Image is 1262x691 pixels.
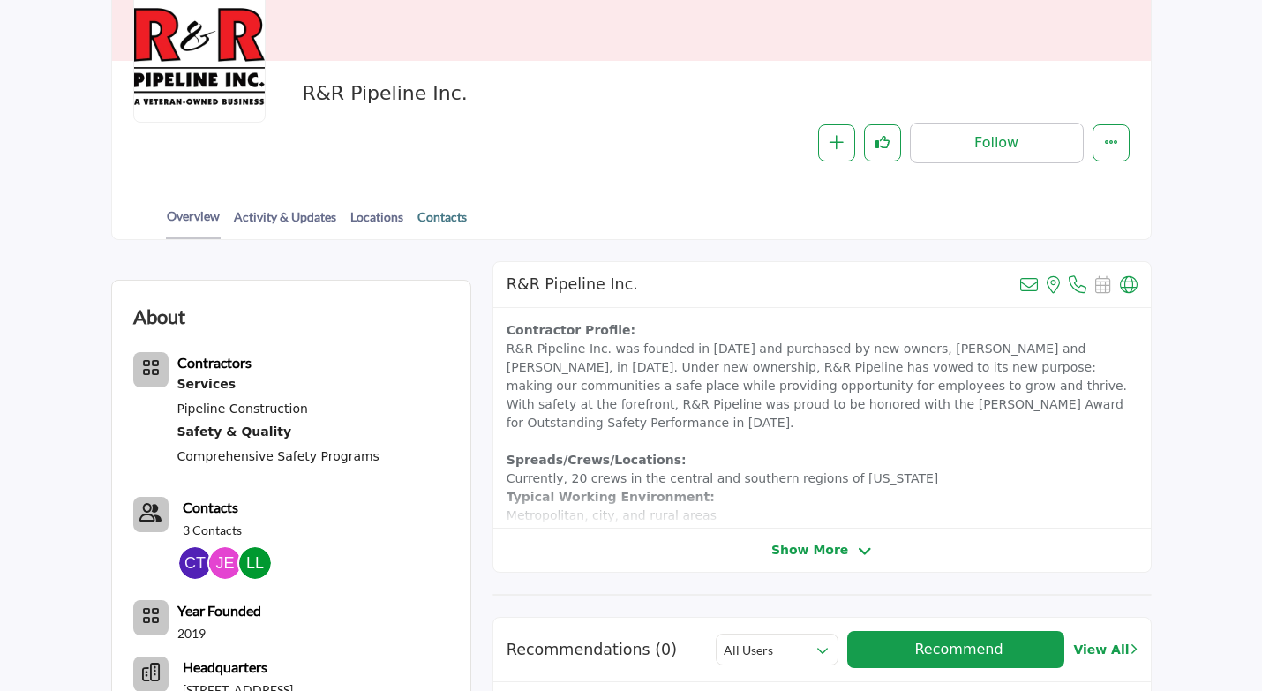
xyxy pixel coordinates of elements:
button: Follow [910,123,1084,163]
a: Contacts [183,497,238,518]
div: Comprehensive offerings for pipeline construction, maintenance, and repair across various infrast... [177,373,379,396]
button: Like [864,124,901,161]
button: More details [1093,124,1130,161]
a: Link of redirect to contact page [133,497,169,532]
span: Recommend [914,641,1003,657]
a: Activity & Updates [233,207,337,238]
button: Contact-Employee Icon [133,497,169,532]
strong: Spreads/Crews/Locations: [507,453,687,467]
h2: About [133,302,185,331]
b: Contractors [177,354,252,371]
img: Levi L. [239,547,271,579]
h2: All Users [724,642,773,659]
a: Overview [166,207,221,239]
a: Safety & Quality [177,421,379,444]
a: Contractors [177,357,252,371]
span: Show More [771,541,848,560]
a: Locations [349,207,404,238]
strong: Typical Working Environment: [507,490,715,504]
a: Contacts [417,207,468,238]
strong: Contractor Profile: [507,323,635,337]
div: Unwavering commitment to ensuring the highest standards of safety, compliance, and quality control. [177,421,379,444]
button: All Users [716,634,838,665]
a: View All [1073,641,1137,659]
img: Jacob E. [209,547,241,579]
strong: Operating Locations: [507,527,652,541]
h2: R&R Pipeline Inc. [302,82,787,105]
b: Headquarters [183,657,267,678]
a: Services [177,373,379,396]
button: No of member icon [133,600,169,635]
a: 3 Contacts [183,522,242,539]
button: Category Icon [133,352,169,387]
b: Contacts [183,499,238,515]
b: Year Founded [177,600,261,621]
img: Cody T. [179,547,211,579]
a: Pipeline Construction [177,402,308,416]
a: Comprehensive Safety Programs [177,449,379,463]
p: 2019 [177,625,206,642]
button: Recommend [847,631,1065,668]
h2: R&R Pipeline Inc. [507,275,638,294]
h2: Recommendations (0) [507,641,677,659]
